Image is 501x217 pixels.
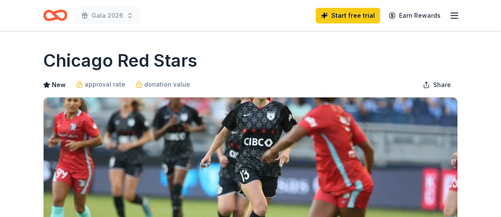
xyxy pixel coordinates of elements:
a: approval rate [76,79,125,90]
a: donation value [136,79,190,90]
span: donation value [144,79,190,90]
button: Share [416,76,458,94]
span: Share [433,80,451,90]
a: Earn Rewards [384,8,446,23]
h1: Chicago Red Stars [43,49,197,73]
span: New [52,80,66,90]
button: Gala 2026 [74,7,140,24]
a: Home [43,5,67,26]
a: Start free trial [316,8,380,23]
span: Gala 2026 [92,10,123,21]
span: approval rate [85,79,125,90]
